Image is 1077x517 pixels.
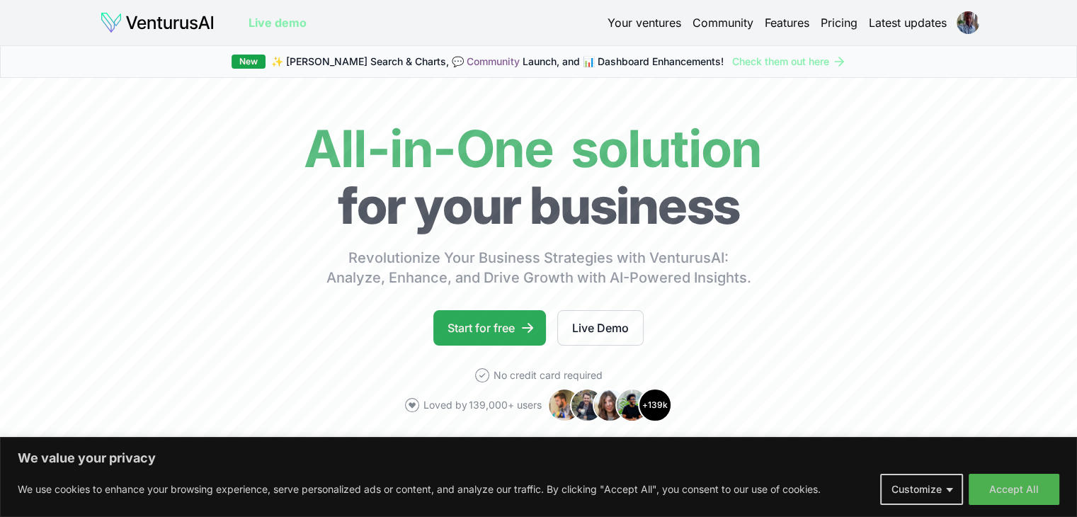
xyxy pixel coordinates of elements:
img: Avatar 4 [615,388,649,422]
a: Start for free [433,310,546,346]
img: Avatar 3 [593,388,627,422]
a: Latest updates [869,14,947,31]
a: Live Demo [557,310,644,346]
a: Pricing [821,14,857,31]
a: Community [693,14,753,31]
button: Customize [880,474,963,505]
img: ACg8ocIdk9S7QGC8UlCpKoiRkYvabMFVLrX_Scq-l0R4vABbxXrBb29K=s96-c [957,11,979,34]
a: Features [765,14,809,31]
a: Check them out here [732,55,846,69]
a: Your ventures [608,14,681,31]
img: logo [100,11,215,34]
p: We use cookies to enhance your browsing experience, serve personalized ads or content, and analyz... [18,481,821,498]
p: We value your privacy [18,450,1059,467]
button: Accept All [969,474,1059,505]
a: Community [467,55,520,67]
div: New [232,55,266,69]
img: Avatar 1 [547,388,581,422]
a: Live demo [249,14,307,31]
span: ✨ [PERSON_NAME] Search & Charts, 💬 Launch, and 📊 Dashboard Enhancements! [271,55,724,69]
img: Avatar 2 [570,388,604,422]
